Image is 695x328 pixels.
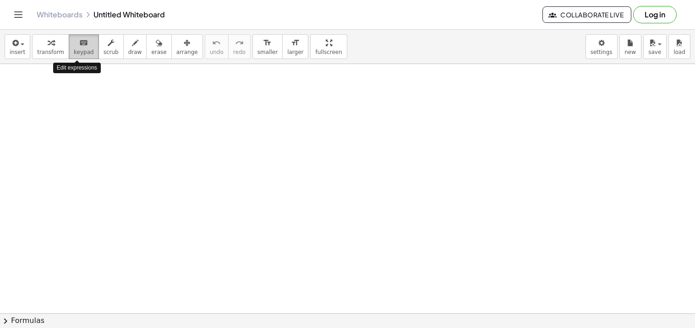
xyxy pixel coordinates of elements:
i: undo [212,38,221,48]
button: scrub [99,34,124,59]
span: new [624,49,636,55]
a: Whiteboards [37,10,82,19]
span: erase [151,49,166,55]
button: format_sizelarger [282,34,308,59]
button: transform [32,34,69,59]
span: smaller [257,49,278,55]
button: erase [146,34,171,59]
i: format_size [291,38,300,48]
span: transform [37,49,64,55]
span: larger [287,49,303,55]
i: redo [235,38,244,48]
i: format_size [263,38,272,48]
span: redo [233,49,246,55]
button: load [668,34,690,59]
span: insert [10,49,25,55]
button: new [619,34,641,59]
button: Toggle navigation [11,7,26,22]
button: save [643,34,667,59]
span: undo [210,49,224,55]
button: undoundo [205,34,229,59]
span: draw [128,49,142,55]
button: redoredo [228,34,251,59]
span: arrange [176,49,198,55]
button: draw [123,34,147,59]
span: save [648,49,661,55]
span: load [673,49,685,55]
button: Log in [633,6,677,23]
button: Collaborate Live [542,6,631,23]
i: keyboard [79,38,88,48]
span: Collaborate Live [550,11,624,19]
span: fullscreen [315,49,342,55]
span: settings [591,49,613,55]
div: Edit expressions [53,63,101,73]
span: keypad [74,49,94,55]
button: settings [586,34,618,59]
button: fullscreen [310,34,347,59]
button: format_sizesmaller [252,34,283,59]
span: scrub [104,49,119,55]
button: insert [5,34,30,59]
button: keyboardkeypad [69,34,99,59]
button: arrange [171,34,203,59]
